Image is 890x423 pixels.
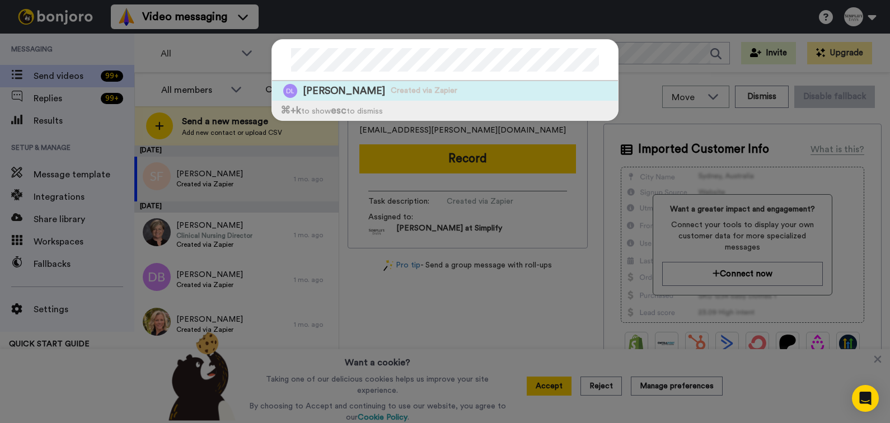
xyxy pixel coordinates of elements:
[272,81,618,101] a: Image of Debra Lambert[PERSON_NAME]Created via Zapier
[391,85,457,96] span: Created via Zapier
[283,84,297,98] img: Image of Debra Lambert
[303,84,385,98] span: [PERSON_NAME]
[272,101,618,120] div: to show to dismiss
[852,385,879,412] div: Open Intercom Messenger
[280,106,301,115] span: ⌘ +k
[331,106,346,115] span: esc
